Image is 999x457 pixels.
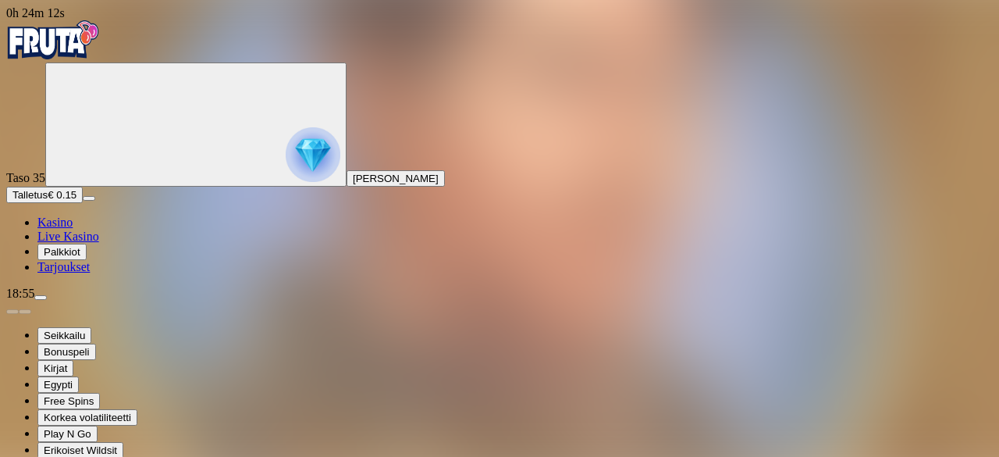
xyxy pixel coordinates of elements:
[37,409,137,426] button: Korkea volatiliteetti
[37,344,96,360] button: Bonuspeli
[44,412,131,423] span: Korkea volatiliteetti
[19,309,31,314] button: next slide
[37,244,87,260] button: Palkkiot
[44,346,90,358] span: Bonuspeli
[44,330,85,341] span: Seikkailu
[45,62,347,187] button: reward progress
[37,216,73,229] a: Kasino
[37,327,91,344] button: Seikkailu
[37,393,100,409] button: Free Spins
[6,287,34,300] span: 18:55
[48,189,76,201] span: € 0.15
[44,362,67,374] span: Kirjat
[12,189,48,201] span: Talletus
[6,6,65,20] span: user session time
[347,170,445,187] button: [PERSON_NAME]
[6,20,100,59] img: Fruta
[44,395,94,407] span: Free Spins
[286,127,340,182] img: reward progress
[6,309,19,314] button: prev slide
[44,246,80,258] span: Palkkiot
[44,428,91,440] span: Play N Go
[44,445,117,456] span: Erikoiset Wildsit
[6,48,100,62] a: Fruta
[6,171,45,184] span: Taso 35
[6,187,83,203] button: Talletusplus icon€ 0.15
[34,295,47,300] button: menu
[37,260,90,273] a: Tarjoukset
[37,377,79,393] button: Egypti
[37,360,73,377] button: Kirjat
[353,173,439,184] span: [PERSON_NAME]
[6,20,993,274] nav: Primary
[44,379,73,391] span: Egypti
[83,196,95,201] button: menu
[6,216,993,274] nav: Main menu
[37,426,98,442] button: Play N Go
[37,230,99,243] a: Live Kasino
